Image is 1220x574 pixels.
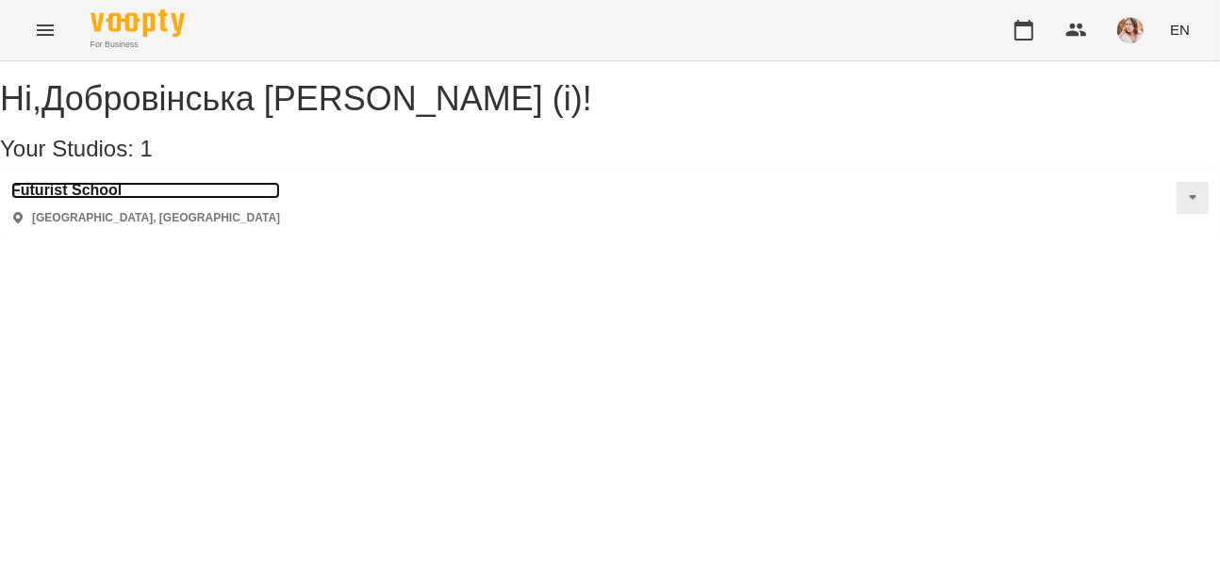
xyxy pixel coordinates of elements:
[140,136,153,161] span: 1
[91,39,185,51] span: For Business
[1117,17,1144,43] img: cd58824c68fe8f7eba89630c982c9fb7.jpeg
[23,8,68,53] button: Menu
[1170,20,1190,40] span: EN
[1162,12,1197,47] button: EN
[11,182,280,199] a: Futurist School
[32,210,280,226] p: [GEOGRAPHIC_DATA], [GEOGRAPHIC_DATA]
[91,9,185,37] img: Voopty Logo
